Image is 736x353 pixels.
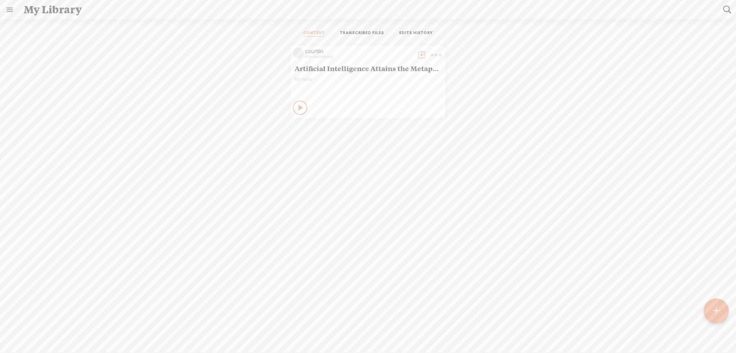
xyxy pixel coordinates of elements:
[295,64,441,73] span: Artificial Intelligence Attains the Metaphysical
[399,30,433,37] a: EDITS HISTORY
[303,30,325,37] a: CONTENT
[19,0,718,19] div: My Library
[305,48,413,55] div: courtlin
[305,55,413,59] div: a few seconds ago
[295,76,441,82] span: No note
[293,48,304,59] img: videoLoading.png
[340,30,384,37] a: TRANSCRIBED FILES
